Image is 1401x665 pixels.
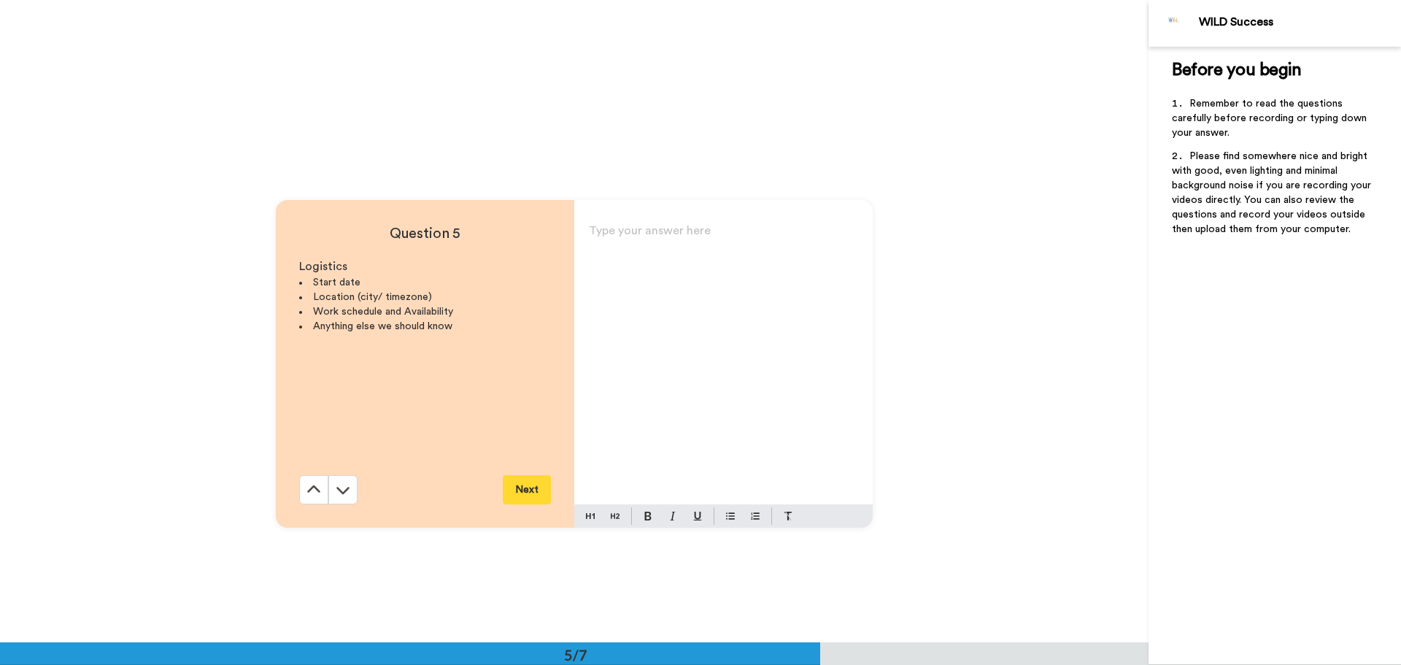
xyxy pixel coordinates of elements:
[670,512,676,520] img: italic-mark.svg
[313,307,453,317] span: Work schedule and Availability
[313,277,360,288] span: Start date
[313,292,432,302] span: Location (city/ timezone)
[1157,6,1192,41] img: Profile Image
[751,510,760,522] img: numbered-block.svg
[611,510,620,522] img: heading-two-block.svg
[1172,61,1301,79] span: Before you begin
[586,510,595,522] img: heading-one-block.svg
[1172,99,1370,138] span: Remember to read the questions carefully before recording or typing down your answer.
[299,261,347,272] span: Logistics
[1172,151,1374,234] span: Please find somewhere nice and bright with good, even lighting and minimal background noise if yo...
[313,321,452,331] span: Anything else we should know
[726,510,735,522] img: bulleted-block.svg
[784,512,792,520] img: clear-format.svg
[503,475,551,504] button: Next
[541,645,611,665] div: 5/7
[644,512,652,520] img: bold-mark.svg
[693,512,702,520] img: underline-mark.svg
[1199,15,1400,29] div: WILD Success
[299,223,551,244] h4: Question 5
